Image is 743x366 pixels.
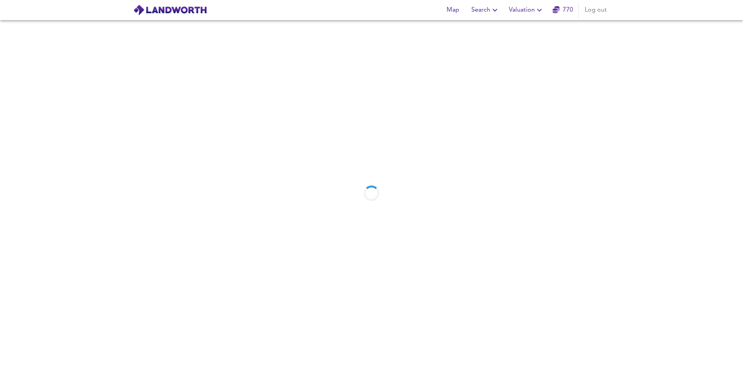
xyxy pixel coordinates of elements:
button: Map [440,2,465,18]
button: 770 [550,2,575,18]
button: Valuation [506,2,547,18]
button: Log out [582,2,610,18]
button: Search [468,2,503,18]
span: Search [471,5,500,15]
a: 770 [553,5,573,15]
span: Valuation [509,5,544,15]
span: Map [443,5,462,15]
span: Log out [585,5,607,15]
img: logo [133,4,207,16]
